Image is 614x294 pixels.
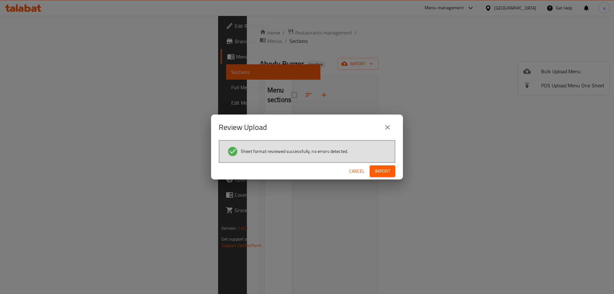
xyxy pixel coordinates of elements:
[219,122,267,132] h2: Review Upload
[347,165,367,177] button: Cancel
[375,167,390,175] span: Import
[370,165,395,177] button: Import
[241,148,348,155] span: Sheet format reviewed successfully, no errors detected.
[380,120,395,135] button: close
[349,167,365,175] span: Cancel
